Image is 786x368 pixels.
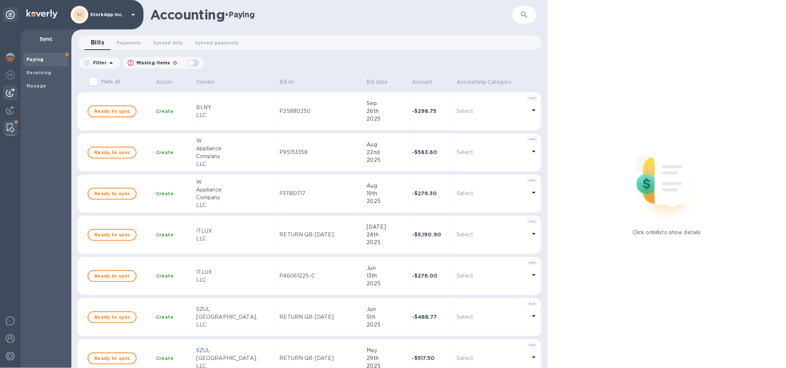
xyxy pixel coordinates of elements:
b: Create [156,232,173,237]
span: Synced payments [195,39,239,47]
div: ITLUX [196,268,274,276]
div: LLC [196,276,274,284]
span: Amount [412,78,442,86]
div: 22nd [367,149,406,156]
p: Select [457,231,527,239]
div: Company [196,194,274,201]
div: BLNY [196,104,274,111]
div: 2025 [367,156,406,164]
button: Ready to sync [88,147,137,158]
span: Ready to sync [94,272,130,281]
b: -$298.75 [412,108,437,114]
div: 2025 [367,197,406,205]
p: Accounting Category [457,78,512,86]
b: SI [77,12,82,17]
div: 26th [367,107,406,115]
b: Paying [26,57,43,62]
p: RETURN QB [DATE] [280,354,361,362]
b: Create [156,150,173,155]
button: Ready to sync [88,229,137,241]
div: SZUL [196,306,274,313]
span: Payments [117,39,141,47]
div: 13th [367,272,406,280]
p: Select [457,354,527,362]
div: Aug [367,141,406,149]
button: Missing items0 [123,57,204,69]
div: LLC [196,160,274,168]
div: LLC [196,111,274,119]
div: 2025 [367,239,406,246]
div: LLC [196,201,274,209]
p: P25880250 [280,107,361,115]
p: P31180717 [280,190,361,197]
button: Ready to sync [88,106,137,117]
button: Ready to sync [88,270,137,282]
p: Select [457,190,527,197]
p: Filter [90,60,107,66]
div: [GEOGRAPHIC_DATA], [196,354,274,362]
p: RETURN QB [DATE] [280,231,361,239]
p: Bill date [367,78,388,86]
b: -$488.77 [412,314,437,320]
div: Unpin categories [3,7,18,22]
div: W [196,137,274,145]
b: Create [156,314,173,320]
div: ITLUX [196,227,274,235]
p: Action [156,78,173,86]
div: 2025 [367,321,406,329]
div: LLC [196,235,274,243]
p: Sync [26,35,65,43]
button: Ready to sync [88,311,137,323]
b: -$279.30 [412,190,437,196]
div: LLC. [196,321,274,329]
img: Logo [26,10,57,18]
div: Jun [367,264,406,272]
div: 5th [367,313,406,321]
b: Create [156,356,173,361]
b: Receiving [26,70,52,75]
p: Select [457,313,527,321]
span: Ready to sync [94,107,130,116]
span: Vendor [196,78,224,86]
span: Bills [91,37,104,48]
div: 29th [367,354,406,362]
div: Appliance [196,145,274,153]
b: Manage [26,83,46,89]
button: Ready to sync [88,188,137,200]
div: 2025 [367,115,406,123]
span: Synced bills [153,39,183,47]
div: 19th [367,190,406,197]
div: 24th [367,231,406,239]
span: Ready to sync [94,313,130,322]
div: SZUL [196,347,274,354]
button: Ready to sync [88,353,137,364]
p: 0 [173,59,177,67]
img: Foreign exchange [6,71,15,79]
div: Aug [367,182,406,190]
span: Bill № [280,78,304,86]
span: Accounting Category [457,78,521,86]
p: RETURN QB [DATE] [280,313,361,321]
span: Ready to sync [94,148,130,157]
span: Ready to sync [94,231,130,239]
p: Vendor [196,78,215,86]
span: Ready to sync [94,354,130,363]
p: P46061225-C [280,272,361,280]
p: StorkApp Inc. [90,12,127,17]
div: W [196,178,274,186]
p: Click on bills to show details [633,229,701,236]
div: Appliance [196,186,274,194]
h1: Accounting [150,7,225,22]
b: Create [156,191,173,196]
div: [GEOGRAPHIC_DATA], [196,313,274,321]
h2: • Paying [225,10,255,19]
span: Bill date [367,78,397,86]
p: Bill № [280,78,295,86]
b: Create [156,273,173,279]
b: -$583.60 [412,149,438,155]
p: Mark all [101,78,120,86]
span: Action [156,78,183,86]
p: Select [457,149,527,156]
b: -$5,190.90 [412,232,441,237]
span: Ready to sync [94,189,130,198]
